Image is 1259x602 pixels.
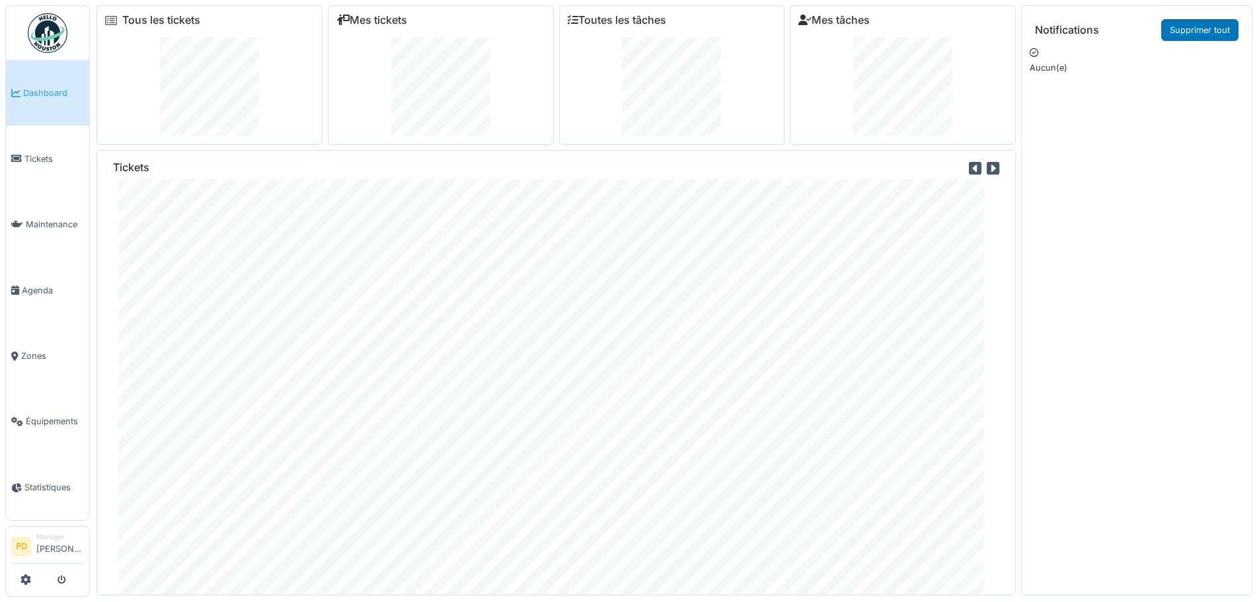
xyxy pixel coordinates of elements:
[336,14,407,26] a: Mes tickets
[6,60,89,126] a: Dashboard
[798,14,870,26] a: Mes tâches
[11,537,31,556] li: PD
[21,350,84,362] span: Zones
[6,257,89,322] a: Agenda
[22,284,84,297] span: Agenda
[6,126,89,191] a: Tickets
[24,153,84,165] span: Tickets
[36,532,84,560] li: [PERSON_NAME]
[6,455,89,520] a: Statistiques
[36,532,84,542] div: Manager
[1030,61,1244,74] p: Aucun(e)
[26,218,84,231] span: Maintenance
[23,87,84,99] span: Dashboard
[11,532,84,564] a: PD Manager[PERSON_NAME]
[6,323,89,389] a: Zones
[6,389,89,454] a: Équipements
[24,481,84,494] span: Statistiques
[122,14,200,26] a: Tous les tickets
[28,13,67,53] img: Badge_color-CXgf-gQk.svg
[26,415,84,428] span: Équipements
[113,161,149,174] h6: Tickets
[1035,24,1099,36] h6: Notifications
[1161,19,1239,41] a: Supprimer tout
[6,192,89,257] a: Maintenance
[568,14,666,26] a: Toutes les tâches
